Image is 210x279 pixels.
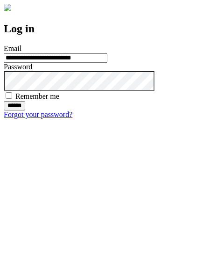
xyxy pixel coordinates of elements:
h2: Log in [4,22,206,35]
a: Forgot your password? [4,110,72,118]
label: Remember me [15,92,59,100]
label: Email [4,44,21,52]
label: Password [4,63,32,71]
img: logo-4e3dc11c47720685a147b03b5a06dd966a58ff35d612b21f08c02c0306f2b779.png [4,4,11,11]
